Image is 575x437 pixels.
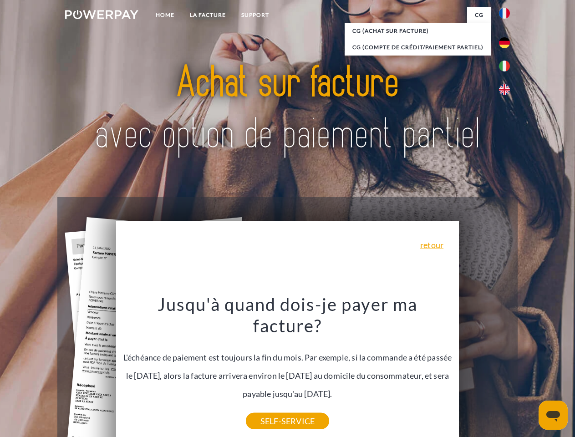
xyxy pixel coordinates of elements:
[345,39,491,56] a: CG (Compte de crédit/paiement partiel)
[499,37,510,48] img: de
[87,44,488,174] img: title-powerpay_fr.svg
[234,7,277,23] a: Support
[420,241,443,249] a: retour
[182,7,234,23] a: LA FACTURE
[499,8,510,19] img: fr
[345,23,491,39] a: CG (achat sur facture)
[467,7,491,23] a: CG
[246,413,329,429] a: SELF-SERVICE
[65,10,138,19] img: logo-powerpay-white.svg
[122,293,454,421] div: L'échéance de paiement est toujours la fin du mois. Par exemple, si la commande a été passée le [...
[499,84,510,95] img: en
[148,7,182,23] a: Home
[499,61,510,71] img: it
[539,401,568,430] iframe: Bouton de lancement de la fenêtre de messagerie
[122,293,454,337] h3: Jusqu'à quand dois-je payer ma facture?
